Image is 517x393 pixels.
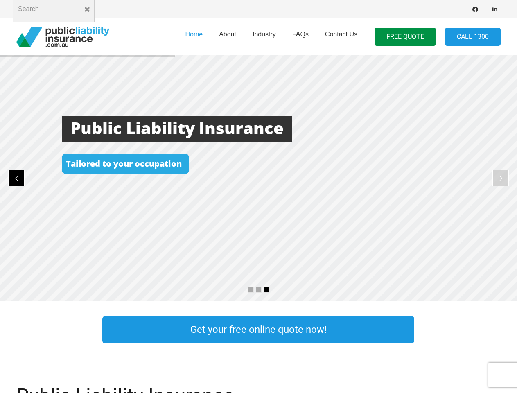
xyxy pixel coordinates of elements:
[325,31,357,38] span: Contact Us
[375,28,436,46] a: FREE QUOTE
[16,27,109,47] a: pli_logotransparent
[431,314,517,346] a: Link
[185,31,203,38] span: Home
[284,16,317,58] a: FAQs
[80,2,95,17] button: Close
[445,28,501,46] a: Call 1300
[292,31,309,38] span: FAQs
[317,16,366,58] a: Contact Us
[211,16,244,58] a: About
[489,4,501,15] a: LinkedIn
[219,31,236,38] span: About
[253,31,276,38] span: Industry
[470,4,481,15] a: Facebook
[177,16,211,58] a: Home
[102,316,414,343] a: Get your free online quote now!
[244,16,284,58] a: Industry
